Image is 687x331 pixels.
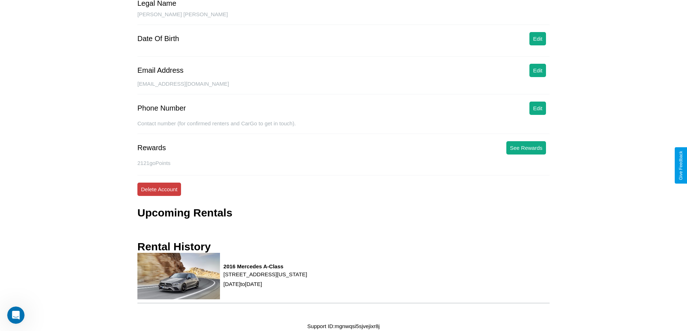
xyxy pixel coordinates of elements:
[137,158,550,168] p: 2121 goPoints
[137,207,232,219] h3: Upcoming Rentals
[137,253,220,299] img: rental
[224,263,307,269] h3: 2016 Mercedes A-Class
[137,11,550,25] div: [PERSON_NAME] [PERSON_NAME]
[137,144,166,152] div: Rewards
[506,141,546,155] button: See Rewards
[224,279,307,289] p: [DATE] to [DATE]
[307,321,380,331] p: Support ID: mgnwqsi5sjvejixr8j
[137,120,550,134] div: Contact number (for confirmed renters and CarGo to get in touch).
[137,35,179,43] div: Date Of Birth
[137,241,211,253] h3: Rental History
[137,81,550,94] div: [EMAIL_ADDRESS][DOMAIN_NAME]
[7,307,25,324] iframe: Intercom live chat
[137,183,181,196] button: Delete Account
[224,269,307,279] p: [STREET_ADDRESS][US_STATE]
[529,64,546,77] button: Edit
[529,32,546,45] button: Edit
[678,151,683,180] div: Give Feedback
[137,104,186,112] div: Phone Number
[529,102,546,115] button: Edit
[137,66,184,75] div: Email Address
